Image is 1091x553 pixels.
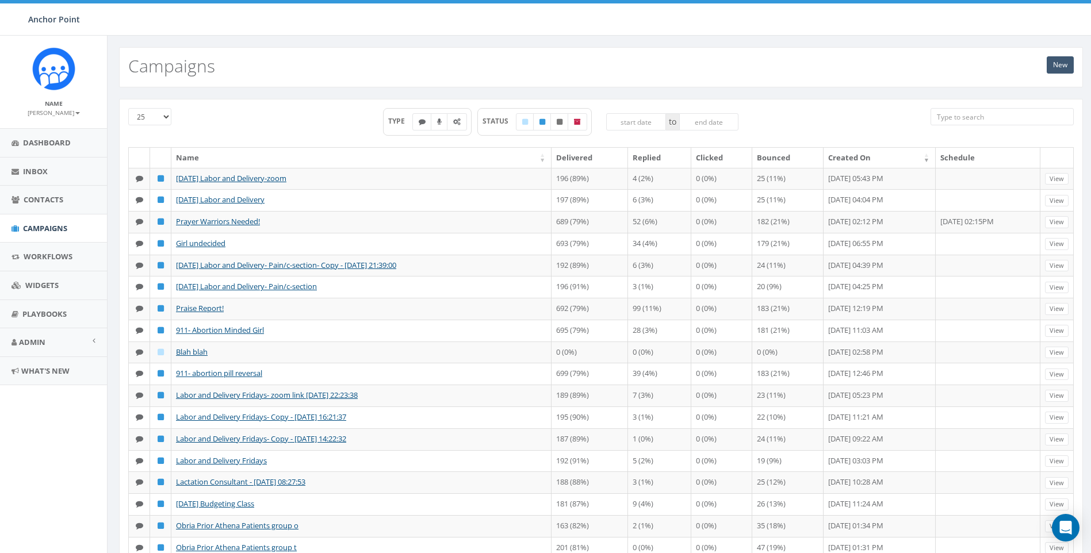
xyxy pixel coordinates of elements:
th: Created On: activate to sort column ascending [824,148,936,168]
td: 188 (88%) [552,471,627,493]
td: 0 (0%) [691,341,752,363]
i: Text SMS [136,327,143,334]
i: Published [158,370,164,377]
a: [DATE] Labor and Delivery-zoom [176,173,286,183]
td: 23 (11%) [752,385,824,406]
td: 25 (11%) [752,189,824,211]
td: 3 (1%) [628,471,692,493]
i: Text SMS [136,283,143,290]
a: Labor and Delivery Fridays- Copy - [DATE] 16:21:37 [176,412,346,422]
i: Published [539,118,545,125]
label: Automated Message [447,113,467,130]
i: Ringless Voice Mail [437,118,442,125]
td: 5 (2%) [628,450,692,472]
td: 192 (91%) [552,450,627,472]
td: 24 (11%) [752,255,824,276]
td: 0 (0%) [691,428,752,450]
a: View [1045,477,1069,489]
i: Text SMS [136,348,143,356]
td: 693 (79%) [552,233,627,255]
i: Published [158,413,164,421]
i: Draft [522,118,528,125]
td: 0 (0%) [691,471,752,493]
span: STATUS [483,116,516,126]
td: 692 (79%) [552,298,627,320]
i: Text SMS [136,500,143,508]
i: Text SMS [136,478,143,486]
td: 183 (21%) [752,363,824,385]
td: [DATE] 05:23 PM [824,385,936,406]
a: View [1045,347,1069,359]
th: Delivered [552,148,627,168]
td: [DATE] 11:24 AM [824,493,936,515]
i: Published [158,457,164,464]
i: Text SMS [136,262,143,269]
a: View [1045,368,1069,381]
a: View [1045,216,1069,228]
td: 699 (79%) [552,363,627,385]
span: to [666,113,679,130]
label: Ringless Voice Mail [431,113,448,130]
td: [DATE] 02:15PM [936,211,1040,233]
a: View [1045,260,1069,272]
td: 189 (89%) [552,385,627,406]
td: 99 (11%) [628,298,692,320]
i: Published [158,435,164,443]
td: 195 (90%) [552,406,627,428]
td: 181 (21%) [752,320,824,341]
td: [DATE] 01:34 PM [824,515,936,537]
i: Unpublished [557,118,562,125]
td: [DATE] 11:21 AM [824,406,936,428]
i: Automated Message [453,118,461,125]
td: 0 (0%) [628,341,692,363]
td: [DATE] 12:46 PM [824,363,936,385]
td: 19 (9%) [752,450,824,472]
label: Unpublished [550,113,569,130]
i: Published [158,305,164,312]
a: [PERSON_NAME] [28,107,80,117]
td: 196 (89%) [552,168,627,190]
td: 0 (0%) [691,189,752,211]
td: 1 (0%) [628,428,692,450]
h2: Campaigns [128,56,215,75]
a: Obria Prior Athena Patients group t [176,542,297,552]
td: 0 (0%) [691,406,752,428]
td: 0 (0%) [691,385,752,406]
i: Published [158,478,164,486]
td: 0 (0%) [691,450,752,472]
td: 4 (2%) [628,168,692,190]
th: Name: activate to sort column ascending [171,148,552,168]
i: Published [158,500,164,508]
span: Contacts [24,194,63,205]
i: Text SMS [136,457,143,464]
td: 0 (0%) [691,211,752,233]
i: Published [158,262,164,269]
td: [DATE] 06:55 PM [824,233,936,255]
td: [DATE] 05:43 PM [824,168,936,190]
label: Published [533,113,552,130]
th: Schedule [936,148,1040,168]
i: Text SMS [136,435,143,443]
span: Playbooks [22,309,67,319]
a: View [1045,238,1069,250]
td: 197 (89%) [552,189,627,211]
td: [DATE] 02:58 PM [824,341,936,363]
i: Text SMS [136,370,143,377]
td: 181 (87%) [552,493,627,515]
a: View [1045,282,1069,294]
i: Text SMS [136,544,143,551]
i: Text SMS [136,218,143,225]
a: View [1045,173,1069,185]
td: 0 (0%) [691,168,752,190]
td: 179 (21%) [752,233,824,255]
input: end date [679,113,739,130]
a: View [1045,498,1069,510]
td: [DATE] 02:12 PM [824,211,936,233]
td: 182 (21%) [752,211,824,233]
i: Published [158,218,164,225]
td: 0 (0%) [691,320,752,341]
small: Name [45,99,63,107]
i: Text SMS [419,118,426,125]
td: 6 (3%) [628,189,692,211]
a: View [1045,303,1069,315]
